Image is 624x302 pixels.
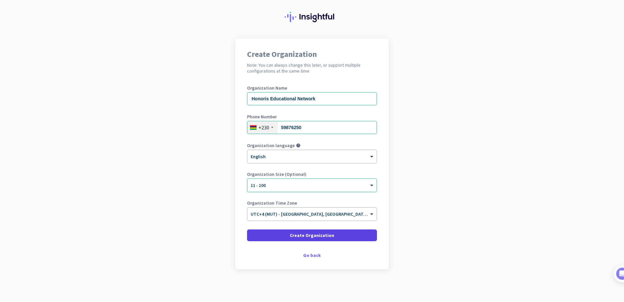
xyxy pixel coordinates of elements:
[296,143,301,148] i: help
[290,232,334,239] span: Create Organization
[247,201,377,205] label: Organization Time Zone
[247,253,377,258] div: Go back
[247,229,377,241] button: Create Organization
[285,12,339,22] img: Insightful
[247,86,377,90] label: Organization Name
[247,143,295,148] label: Organization language
[247,62,377,74] h2: Note: You can always change this later, or support multiple configurations at the same time
[247,50,377,58] h1: Create Organization
[247,92,377,105] input: What is the name of your organization?
[247,114,377,119] label: Phone Number
[258,124,269,131] div: +230
[247,121,377,134] input: 5448 0123
[247,172,377,176] label: Organization Size (Optional)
